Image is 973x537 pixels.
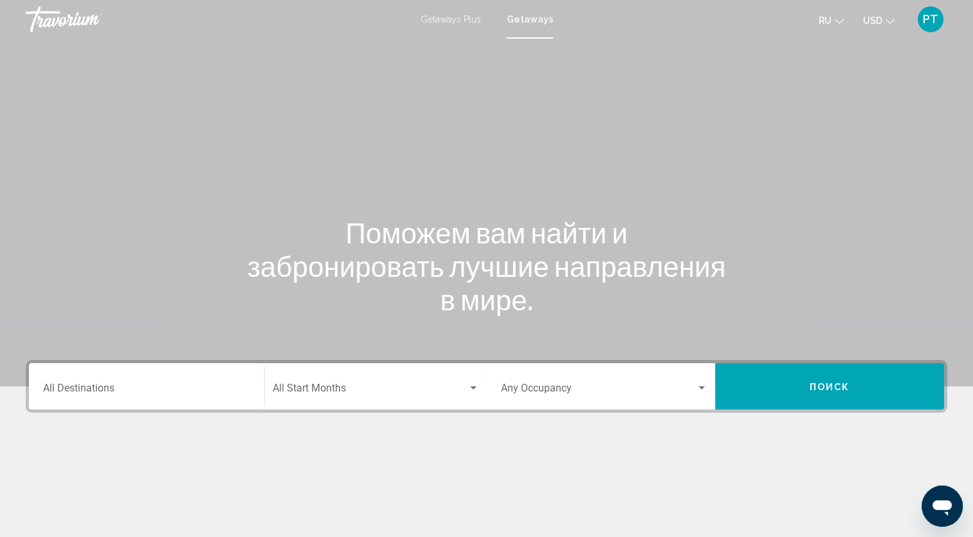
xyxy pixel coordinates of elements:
div: Search widget [29,363,944,410]
span: Поиск [810,382,850,392]
span: PT [923,13,938,26]
a: Travorium [26,6,408,32]
button: Change language [819,11,844,30]
a: Getaways [507,14,553,24]
button: User Menu [914,6,947,33]
span: USD [863,15,882,26]
button: Поиск [715,363,944,410]
span: ru [819,15,832,26]
h1: Поможем вам найти и забронировать лучшие направления в мире. [246,216,728,316]
iframe: Button to launch messaging window [922,485,963,527]
button: Change currency [863,11,895,30]
a: Getaways Plus [421,14,481,24]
